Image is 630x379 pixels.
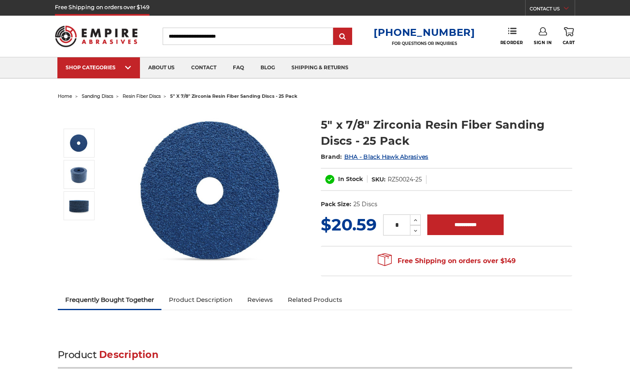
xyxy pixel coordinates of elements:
[338,175,363,183] span: In Stock
[321,117,572,149] h1: 5" x 7/8" Zirconia Resin Fiber Sanding Discs - 25 Pack
[283,57,357,78] a: shipping & returns
[58,93,72,99] a: home
[321,214,377,235] span: $20.59
[388,175,422,184] dd: RZ50024-25
[225,57,252,78] a: faq
[252,57,283,78] a: blog
[99,349,159,360] span: Description
[563,27,575,45] a: Cart
[344,153,429,160] a: BHA - Black Hawk Abrasives
[55,20,137,52] img: Empire Abrasives
[321,153,342,160] span: Brand:
[372,175,386,184] dt: SKU:
[82,93,113,99] a: sanding discs
[378,253,516,269] span: Free Shipping on orders over $149
[183,57,225,78] a: contact
[500,40,523,45] span: Reorder
[69,195,89,216] img: 5" zirconia resin fibre discs
[69,164,89,185] img: 5 inch zirconia resin fiber discs
[240,291,280,309] a: Reviews
[69,133,89,153] img: 5 inch zirc resin fiber disc
[321,200,351,209] dt: Pack Size:
[334,28,351,45] input: Submit
[353,200,377,209] dd: 25 Discs
[374,26,475,38] a: [PHONE_NUMBER]
[161,291,240,309] a: Product Description
[280,291,350,309] a: Related Products
[530,4,575,16] a: CONTACT US
[58,349,97,360] span: Product
[500,27,523,45] a: Reorder
[140,57,183,78] a: about us
[123,93,161,99] a: resin fiber discs
[66,64,132,71] div: SHOP CATEGORIES
[170,93,297,99] span: 5" x 7/8" zirconia resin fiber sanding discs - 25 pack
[374,41,475,46] p: FOR QUESTIONS OR INQUIRIES
[563,40,575,45] span: Cart
[58,291,161,309] a: Frequently Bought Together
[534,40,552,45] span: Sign In
[129,108,294,273] img: 5 inch zirc resin fiber disc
